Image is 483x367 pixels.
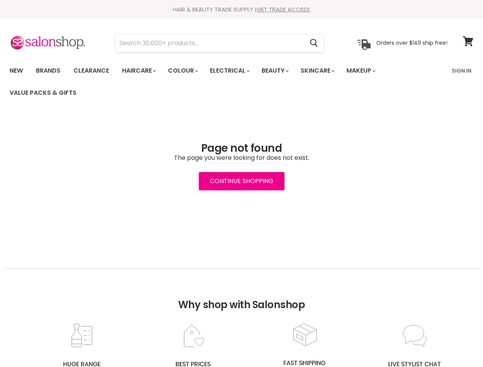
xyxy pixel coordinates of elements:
[162,63,203,79] a: Colour
[4,60,447,104] ul: Main menu
[256,63,293,79] a: Beauty
[447,63,476,79] a: Sign In
[199,172,285,190] a: Continue Shopping
[115,34,324,52] form: Product
[376,39,447,46] p: Orders over $149 ship free!
[257,5,310,13] a: GET TRADE ACCESS
[116,63,161,79] a: Haircare
[4,85,82,101] a: Value Packs & Gifts
[204,63,254,79] a: Electrical
[341,63,380,79] a: Makeup
[10,142,473,154] h1: Page not found
[115,34,304,52] input: Search
[4,268,479,322] h2: Why shop with Salonshop
[68,63,115,79] a: Clearance
[30,63,66,79] a: Brands
[4,63,29,79] a: New
[10,154,473,161] p: The page you were looking for does not exist.
[304,34,324,52] button: Search
[295,63,339,79] a: Skincare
